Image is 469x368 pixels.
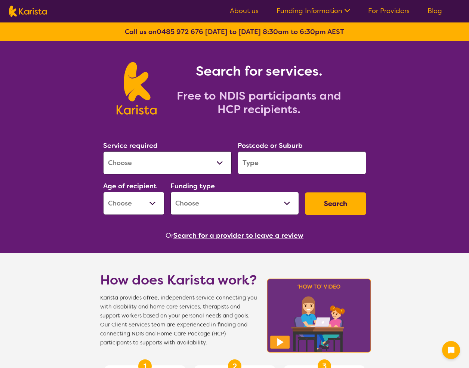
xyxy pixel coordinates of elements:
button: Search for a provider to leave a review [173,230,303,241]
a: Funding Information [277,6,350,15]
label: Funding type [170,182,215,191]
h1: How does Karista work? [100,271,257,289]
label: Service required [103,141,158,150]
h2: Free to NDIS participants and HCP recipients. [166,89,352,116]
img: Karista video [265,276,374,355]
a: Blog [428,6,442,15]
span: Or [166,230,173,241]
a: 0485 972 676 [157,27,203,36]
a: About us [230,6,259,15]
img: Karista logo [117,62,157,115]
a: For Providers [368,6,410,15]
input: Type [238,151,366,174]
span: Karista provides a , independent service connecting you with disability and home care services, t... [100,294,257,347]
b: Call us on [DATE] to [DATE] 8:30am to 6:30pm AEST [125,27,344,36]
button: Search [305,192,366,215]
img: Karista logo [9,6,47,17]
h1: Search for services. [166,62,352,80]
label: Age of recipient [103,182,157,191]
b: free [146,294,158,301]
label: Postcode or Suburb [238,141,303,150]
